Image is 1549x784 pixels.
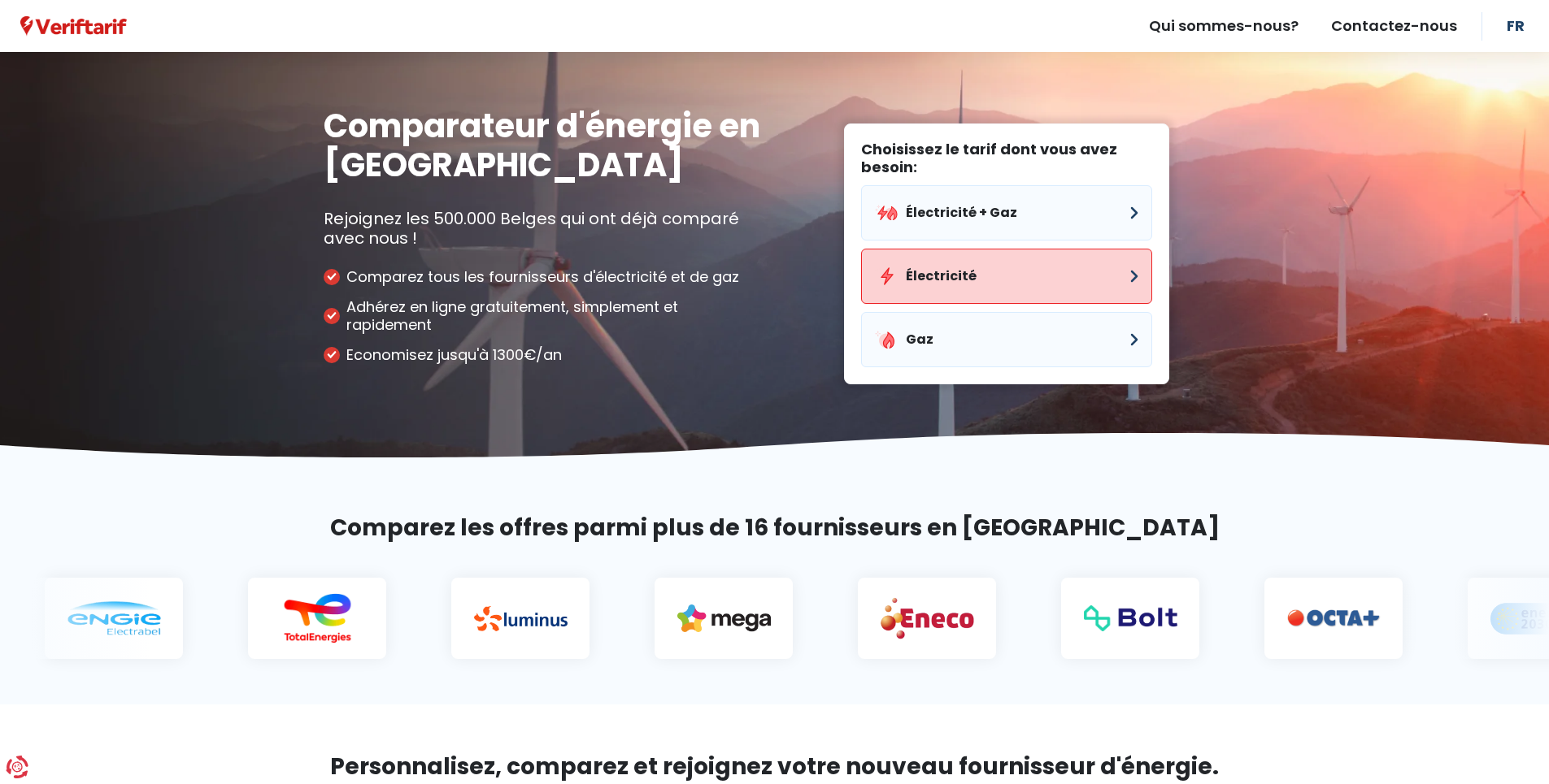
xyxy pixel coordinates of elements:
[20,15,127,37] a: Veriftarif
[472,606,566,631] img: Luminus
[861,185,1152,240] button: Électricité + Gaz
[1082,605,1176,631] img: Bolt
[269,593,363,643] img: Total Energies
[324,268,763,286] li: Comparez tous les fournisseurs d'électricité et de gaz
[324,106,763,184] h1: Comparateur d'énergie en [GEOGRAPHIC_DATA]
[20,16,127,37] img: Veriftarif logo
[861,249,1152,304] button: Électricité
[861,141,1152,175] label: Choisissez le tarif dont vous avez besoin:
[324,298,763,334] li: Adhérez en ligne gratuitement, simplement et rapidement
[861,312,1152,367] button: Gaz
[676,604,769,632] img: Mega
[324,209,763,248] p: Rejoignez les 500.000 Belges qui ont déjà comparé avec nous !
[1286,609,1379,627] img: Octa +
[324,511,1226,545] h2: Comparez les offres parmi plus de 16 fournisseurs en [GEOGRAPHIC_DATA]
[324,750,1226,784] h2: Personnalisez, comparez et rejoignez votre nouveau fournisseur d'énergie.
[324,346,763,364] li: Economisez jusqu'à 1300€/an
[879,596,972,639] img: Eneco
[66,601,159,635] img: Engie electrabel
